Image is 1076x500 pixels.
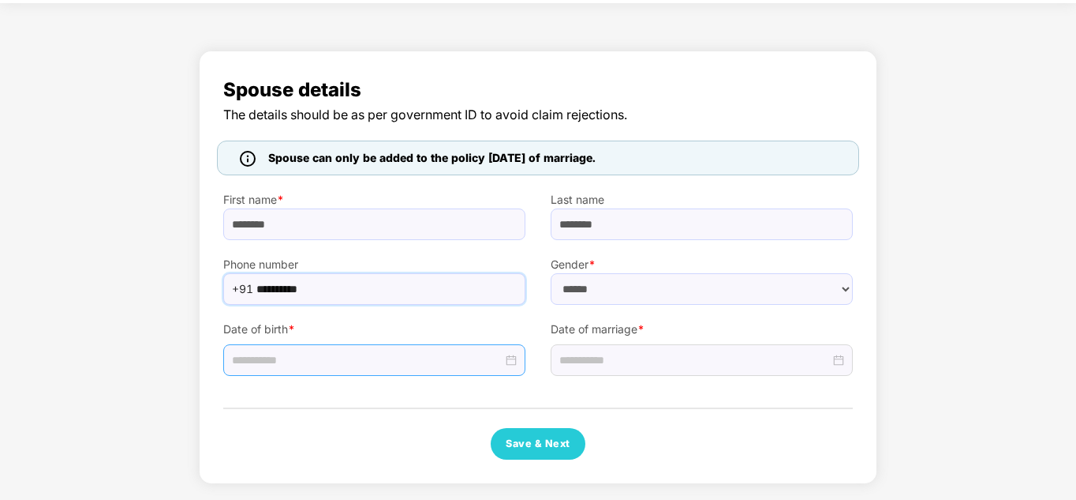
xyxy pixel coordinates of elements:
span: Spouse details [223,75,853,105]
span: Spouse can only be added to the policy [DATE] of marriage. [268,149,596,167]
label: Gender [551,256,853,273]
label: Date of marriage [551,321,853,338]
span: +91 [232,277,253,301]
label: Date of birth [223,321,525,338]
label: Last name [551,191,853,209]
label: First name [223,191,525,209]
img: icon [240,151,256,167]
span: The details should be as per government ID to avoid claim rejections. [223,105,853,125]
label: Phone number [223,256,525,273]
button: Save & Next [491,428,585,460]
